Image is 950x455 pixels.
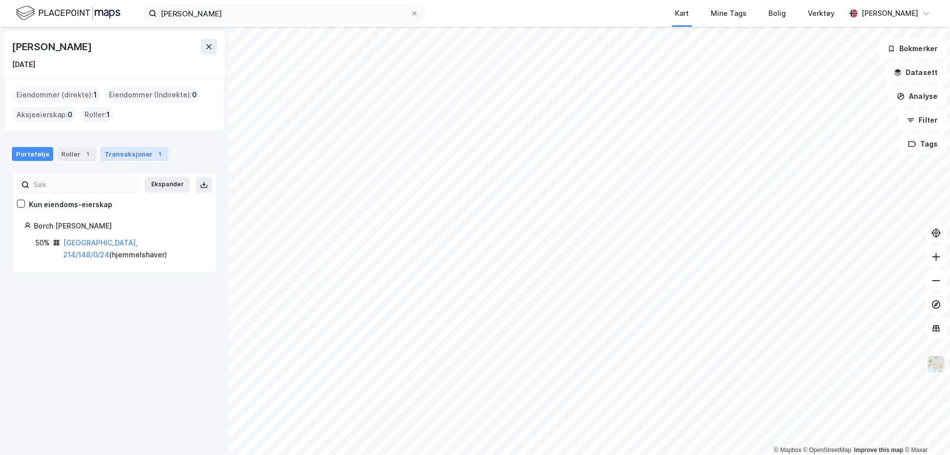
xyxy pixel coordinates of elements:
[68,109,73,121] span: 0
[57,147,96,161] div: Roller
[157,6,410,21] input: Søk på adresse, matrikkel, gårdeiere, leietakere eller personer
[100,147,169,161] div: Transaksjoner
[861,7,918,19] div: [PERSON_NAME]
[16,4,120,22] img: logo.f888ab2527a4732fd821a326f86c7f29.svg
[888,86,946,106] button: Analyse
[35,237,50,249] div: 50%
[768,7,786,19] div: Bolig
[12,87,101,103] div: Eiendommer (direkte) :
[192,89,197,101] span: 0
[900,407,950,455] div: Kontrollprogram for chat
[900,407,950,455] iframe: Chat Widget
[12,39,94,55] div: [PERSON_NAME]
[808,7,835,19] div: Verktøy
[63,238,138,259] a: [GEOGRAPHIC_DATA], 214/148/0/24
[927,355,946,374] img: Z
[63,237,204,261] div: ( hjemmelshaver )
[711,7,747,19] div: Mine Tags
[774,447,801,454] a: Mapbox
[12,107,77,123] div: Aksjeeierskap :
[898,110,946,130] button: Filter
[29,199,112,211] div: Kun eiendoms-eierskap
[12,59,35,71] div: [DATE]
[885,63,946,82] button: Datasett
[105,87,201,103] div: Eiendommer (Indirekte) :
[155,149,165,159] div: 1
[854,447,903,454] a: Improve this map
[803,447,852,454] a: OpenStreetMap
[879,39,946,59] button: Bokmerker
[675,7,689,19] div: Kart
[34,220,204,232] div: Borch [PERSON_NAME]
[83,149,93,159] div: 1
[12,147,53,161] div: Portefølje
[29,177,138,192] input: Søk
[94,89,97,101] span: 1
[106,109,110,121] span: 1
[900,134,946,154] button: Tags
[81,107,114,123] div: Roller :
[145,177,190,193] button: Ekspander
